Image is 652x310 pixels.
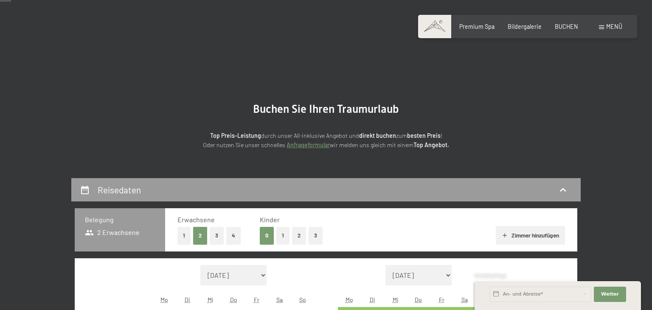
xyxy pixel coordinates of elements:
[601,291,619,298] span: Weiter
[413,141,449,148] strong: Top Angebot.
[346,296,353,303] abbr: Montag
[299,296,306,303] abbr: Sonntag
[177,227,191,244] button: 1
[276,227,289,244] button: 1
[260,215,280,223] span: Kinder
[260,227,274,244] button: 0
[177,215,215,223] span: Erwachsene
[359,132,396,139] strong: direkt buchen
[139,131,513,150] p: durch unser All-inklusive Angebot und zum ! Oder nutzen Sie unser schnelles wir melden uns gleich...
[461,296,468,303] abbr: Samstag
[407,132,441,139] strong: besten Preis
[287,141,330,148] a: Anfrageformular
[415,296,422,303] abbr: Donnerstag
[160,296,168,303] abbr: Montag
[459,23,495,30] a: Premium Spa
[230,296,237,303] abbr: Donnerstag
[594,287,626,302] button: Weiter
[85,228,140,237] span: 2 Erwachsene
[254,296,259,303] abbr: Freitag
[496,226,565,245] button: Zimmer hinzufügen
[439,296,444,303] abbr: Freitag
[309,227,323,244] button: 3
[210,132,261,139] strong: Top Preis-Leistung
[475,273,506,278] span: Schnellanfrage
[292,227,306,244] button: 2
[370,296,375,303] abbr: Dienstag
[85,215,155,224] h3: Belegung
[606,23,622,30] span: Menü
[208,296,214,303] abbr: Mittwoch
[185,296,190,303] abbr: Dienstag
[508,23,542,30] a: Bildergalerie
[393,296,399,303] abbr: Mittwoch
[210,227,224,244] button: 3
[193,227,207,244] button: 2
[276,296,283,303] abbr: Samstag
[253,103,399,115] span: Buchen Sie Ihren Traumurlaub
[226,227,241,244] button: 4
[555,23,578,30] a: BUCHEN
[98,184,141,195] h2: Reisedaten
